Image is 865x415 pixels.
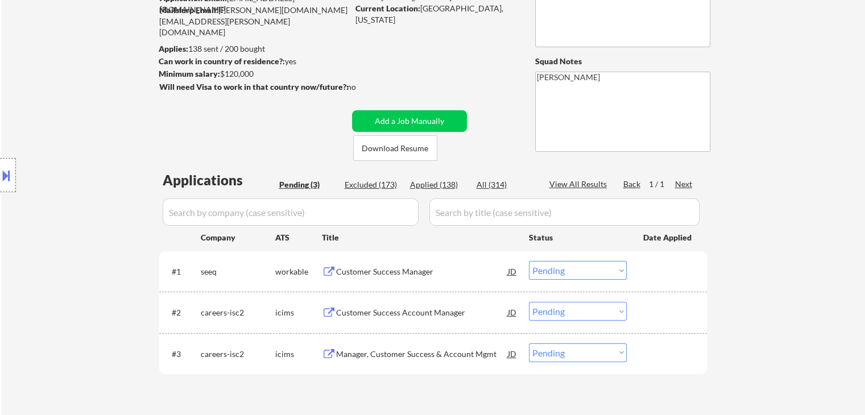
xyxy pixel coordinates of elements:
strong: Current Location: [355,3,420,13]
div: Applied (138) [410,179,467,190]
div: icims [275,348,322,360]
div: Applications [163,173,275,187]
div: Manager, Customer Success & Account Mgmt [336,348,508,360]
strong: Mailslurp Email: [159,5,218,15]
div: [GEOGRAPHIC_DATA], [US_STATE] [355,3,516,25]
div: JD [507,343,518,364]
input: Search by company (case sensitive) [163,198,419,226]
div: Customer Success Account Manager [336,307,508,318]
button: Add a Job Manually [352,110,467,132]
strong: Can work in country of residence?: [159,56,285,66]
div: Excluded (173) [345,179,402,190]
div: 138 sent / 200 bought [159,43,348,55]
input: Search by title (case sensitive) [429,198,700,226]
div: yes [159,56,345,67]
div: Pending (3) [279,179,336,190]
div: icims [275,307,322,318]
div: seeq [201,266,275,277]
div: #3 [172,348,192,360]
strong: Applies: [159,44,188,53]
div: ATS [275,232,322,243]
div: Date Applied [643,232,693,243]
div: Squad Notes [535,56,710,67]
div: JD [507,302,518,322]
button: Download Resume [353,135,437,161]
strong: Minimum salary: [159,69,220,78]
div: All (314) [477,179,533,190]
div: View All Results [549,179,610,190]
div: careers-isc2 [201,348,275,360]
div: workable [275,266,322,277]
div: Next [675,179,693,190]
strong: Will need Visa to work in that country now/future?: [159,82,349,92]
div: Status [529,227,627,247]
div: Title [322,232,518,243]
div: JD [507,261,518,281]
div: Company [201,232,275,243]
div: careers-isc2 [201,307,275,318]
div: Back [623,179,641,190]
div: $120,000 [159,68,348,80]
div: 1 / 1 [649,179,675,190]
div: no [347,81,379,93]
div: Customer Success Manager [336,266,508,277]
div: [PERSON_NAME][DOMAIN_NAME][EMAIL_ADDRESS][PERSON_NAME][DOMAIN_NAME] [159,5,348,38]
div: #2 [172,307,192,318]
